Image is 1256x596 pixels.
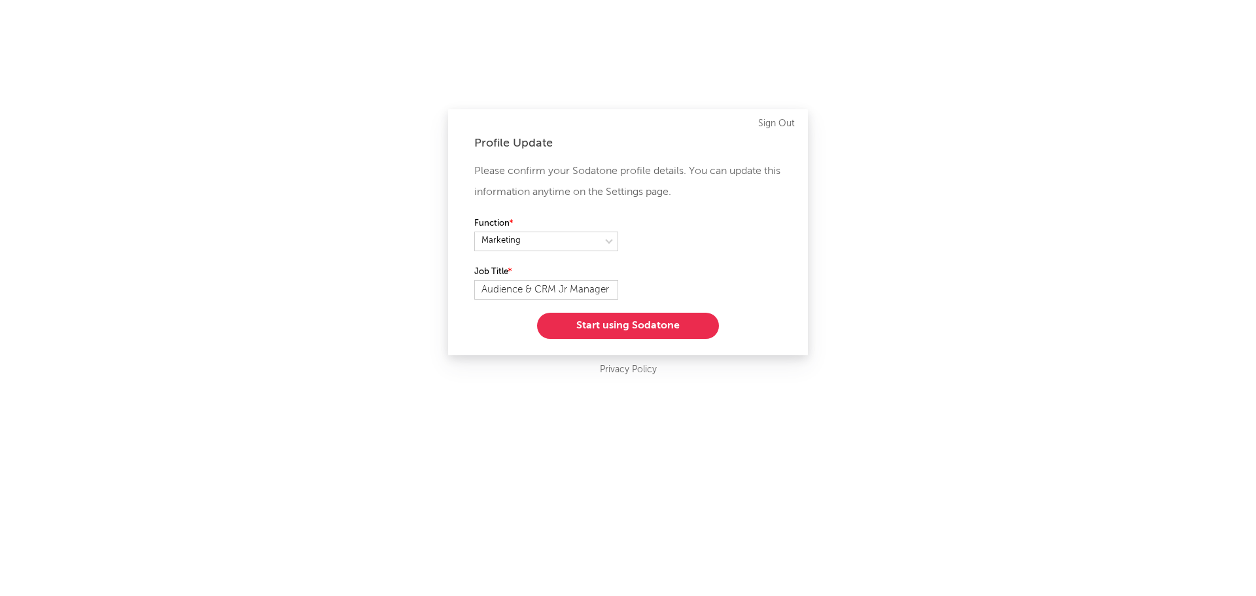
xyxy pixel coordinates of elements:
div: Profile Update [474,135,782,151]
a: Privacy Policy [600,362,657,378]
label: Function [474,216,618,232]
a: Sign Out [758,116,795,131]
p: Please confirm your Sodatone profile details. You can update this information anytime on the Sett... [474,161,782,203]
label: Job Title [474,264,618,280]
button: Start using Sodatone [537,313,719,339]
